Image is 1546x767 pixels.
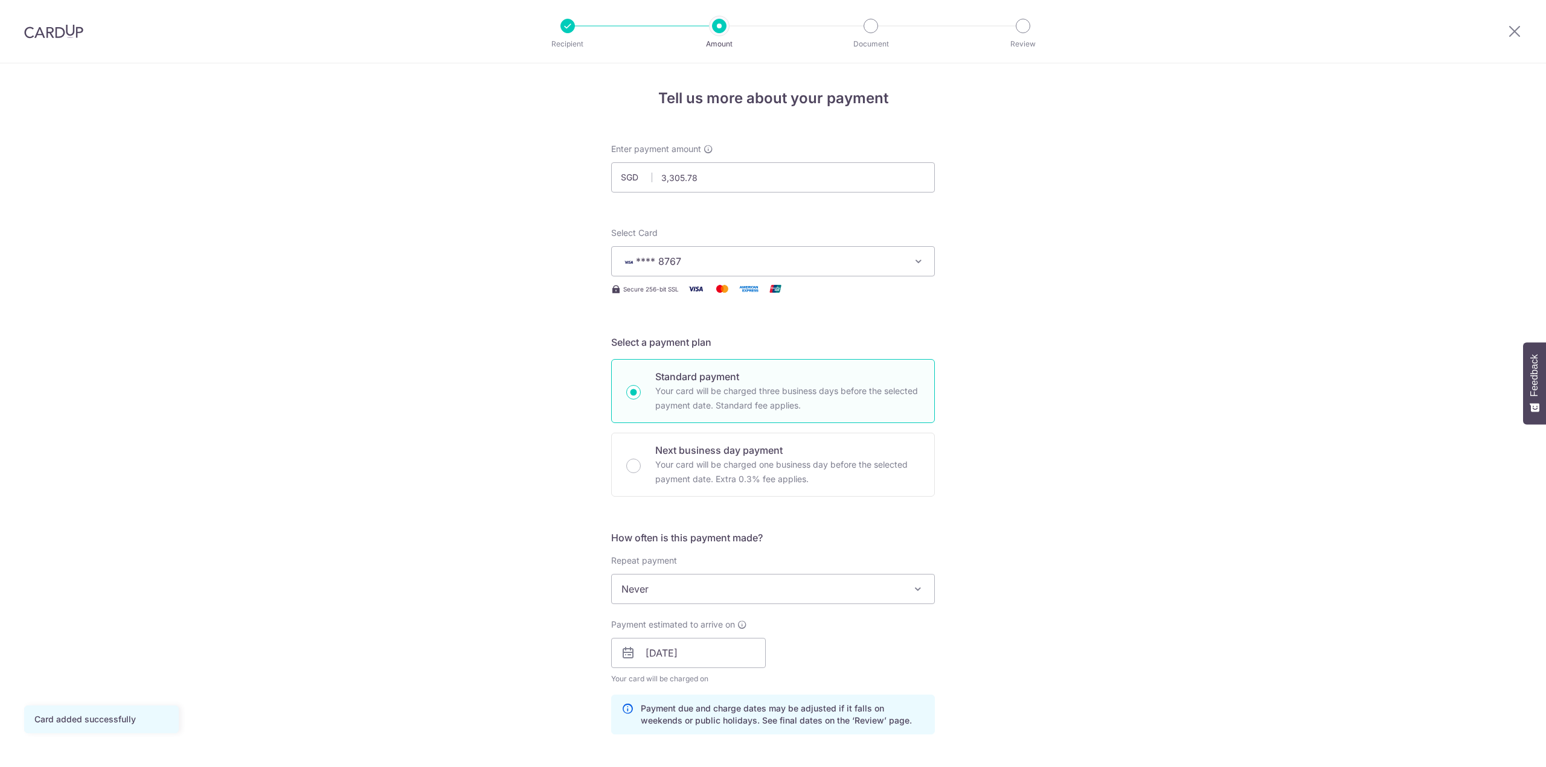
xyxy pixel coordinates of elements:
[611,530,935,545] h5: How often is this payment made?
[655,384,920,413] p: Your card will be charged three business days before the selected payment date. Standard fee appl...
[611,673,766,685] span: Your card will be charged on
[621,171,652,183] span: SGD
[1529,354,1540,396] span: Feedback
[826,38,916,50] p: Document
[611,619,735,631] span: Payment estimated to arrive on
[611,162,935,193] input: 0.00
[623,284,679,294] span: Secure 256-bit SSL
[641,702,925,727] p: Payment due and charge dates may be adjusted if it falls on weekends or public holidays. See fina...
[24,24,83,39] img: CardUp
[621,258,636,266] img: VISA
[675,38,764,50] p: Amount
[611,88,935,109] h4: Tell us more about your payment
[1523,342,1546,424] button: Feedback - Show survey
[655,369,920,384] p: Standard payment
[655,443,920,457] p: Next business day payment
[34,713,168,725] div: Card added successfully
[684,281,708,296] img: Visa
[611,555,677,567] label: Repeat payment
[737,281,761,296] img: American Express
[523,38,612,50] p: Recipient
[763,281,787,296] img: Union Pay
[655,457,920,486] p: Your card will be charged one business day before the selected payment date. Extra 0.3% fee applies.
[978,38,1068,50] p: Review
[710,281,734,296] img: Mastercard
[612,574,934,603] span: Never
[611,228,658,238] span: translation missing: en.payables.payment_networks.credit_card.summary.labels.select_card
[611,143,701,155] span: Enter payment amount
[611,335,935,349] h5: Select a payment plan
[611,574,935,604] span: Never
[611,638,766,668] input: DD / MM / YYYY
